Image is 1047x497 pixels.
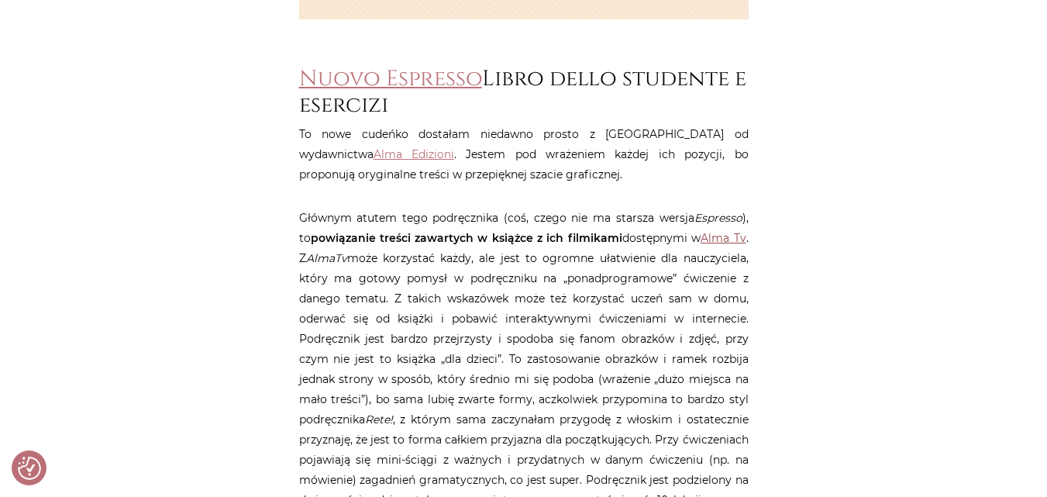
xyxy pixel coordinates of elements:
p: To nowe cudeńko dostałam niedawno prosto z [GEOGRAPHIC_DATA] od wydawnictwa . Jestem pod wrażenie... [299,124,749,185]
strong: powiązanie treści zawartych w książce z ich filmikami [311,231,622,245]
h2: Libro dello studente e esercizi [299,66,749,118]
button: Preferencje co do zgód [18,457,41,480]
em: Rete! [365,412,393,426]
a: Alma Edizioni [374,147,454,161]
img: Revisit consent button [18,457,41,480]
a: Alma Tv [701,231,746,245]
em: Espresso [694,211,742,225]
a: Nuovo Espresso [299,64,482,93]
em: AlmaTv [306,251,347,265]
